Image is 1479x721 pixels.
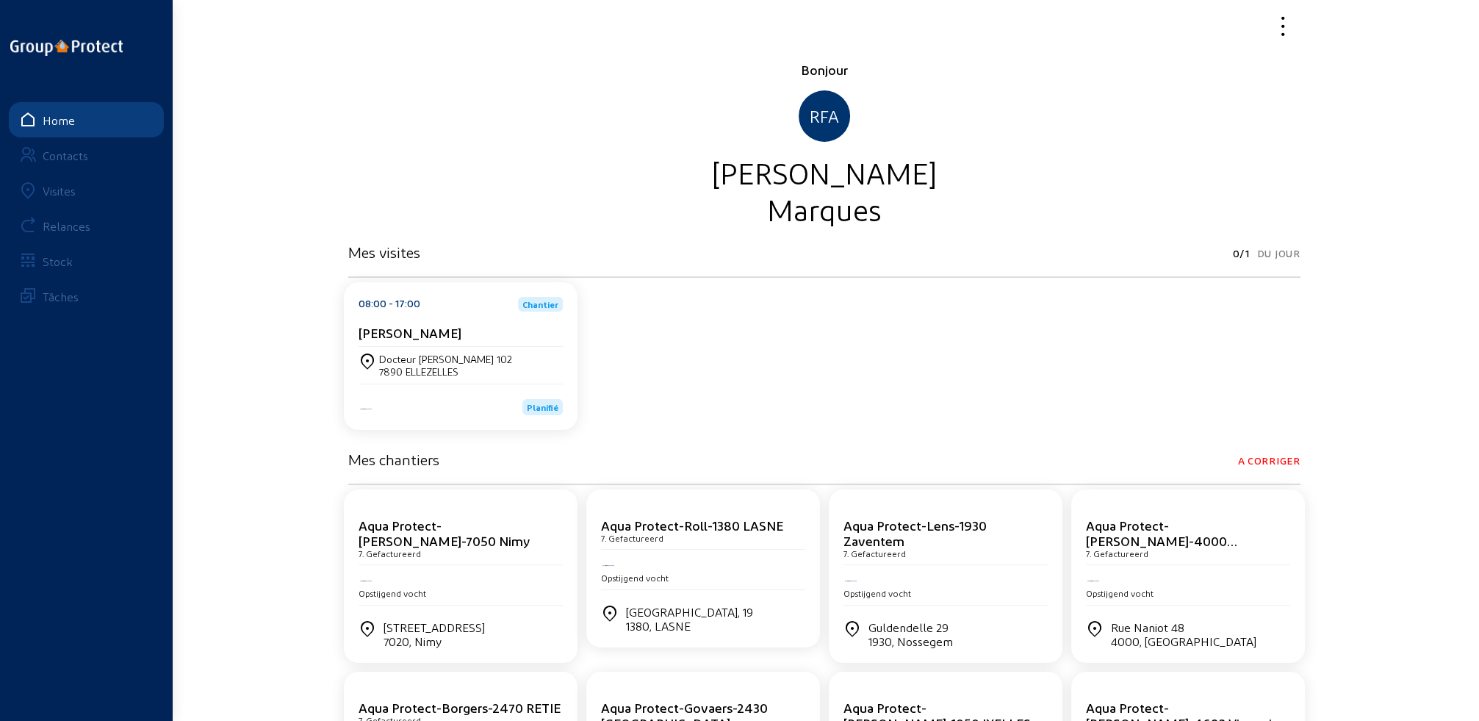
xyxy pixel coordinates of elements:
cam-card-subtitle: 7. Gefactureerd [359,548,421,559]
img: Aqua Protect [843,579,858,584]
div: [GEOGRAPHIC_DATA], 19 [626,605,753,633]
cam-card-title: Aqua Protect-[PERSON_NAME]-7050 Nimy [359,517,530,548]
div: 1930, Nossegem [868,634,953,648]
a: Contacts [9,137,164,173]
div: RFA [799,90,850,142]
div: 08:00 - 17:00 [359,297,420,312]
div: 7020, Nimy [384,634,485,648]
img: Aqua Protect [601,564,616,568]
cam-card-subtitle: 7. Gefactureerd [601,533,663,543]
a: Home [9,102,164,137]
div: 4000, [GEOGRAPHIC_DATA] [1111,634,1256,648]
div: Tâches [43,290,79,304]
cam-card-title: Aqua Protect-Borgers-2470 RETIE [359,700,561,715]
cam-card-title: Aqua Protect-Lens-1930 Zaventem [843,517,987,548]
div: 7890 ELLEZELLES [379,365,512,378]
span: 0/1 [1232,243,1249,264]
div: Contacts [43,148,88,162]
div: Home [43,113,75,127]
span: Chantier [522,300,558,309]
span: Planifié [527,402,558,412]
div: [STREET_ADDRESS] [384,620,485,648]
cam-card-title: [PERSON_NAME] [359,325,461,340]
img: Aqua Protect [359,579,373,584]
div: Bonjour [348,61,1300,79]
span: Du jour [1257,243,1300,264]
div: Relances [43,219,90,233]
div: 1380, LASNE [626,619,753,633]
div: Marques [348,190,1300,227]
div: Rue Naniot 48 [1111,620,1256,648]
a: Visites [9,173,164,208]
cam-card-subtitle: 7. Gefactureerd [843,548,906,559]
span: Opstijgend vocht [1086,588,1154,598]
a: Stock [9,243,164,279]
a: Relances [9,208,164,243]
cam-card-subtitle: 7. Gefactureerd [1086,548,1148,559]
div: Visites [43,184,76,198]
div: [PERSON_NAME] [348,154,1300,190]
span: A corriger [1238,451,1300,471]
img: Aqua Protect [359,407,373,412]
span: Opstijgend vocht [359,588,426,598]
img: Aqua Protect [1086,579,1101,584]
div: Docteur [PERSON_NAME] 102 [379,353,512,365]
div: Guldendelle 29 [868,620,953,648]
img: logo-oneline.png [10,40,123,56]
h3: Mes visites [348,243,420,261]
h3: Mes chantiers [348,451,439,468]
div: Stock [43,254,73,268]
cam-card-title: Aqua Protect-[PERSON_NAME]-4000 [GEOGRAPHIC_DATA] [1086,517,1237,564]
span: Opstijgend vocht [601,573,669,583]
span: Opstijgend vocht [843,588,911,598]
cam-card-title: Aqua Protect-Roll-1380 LASNE [601,517,783,533]
a: Tâches [9,279,164,314]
